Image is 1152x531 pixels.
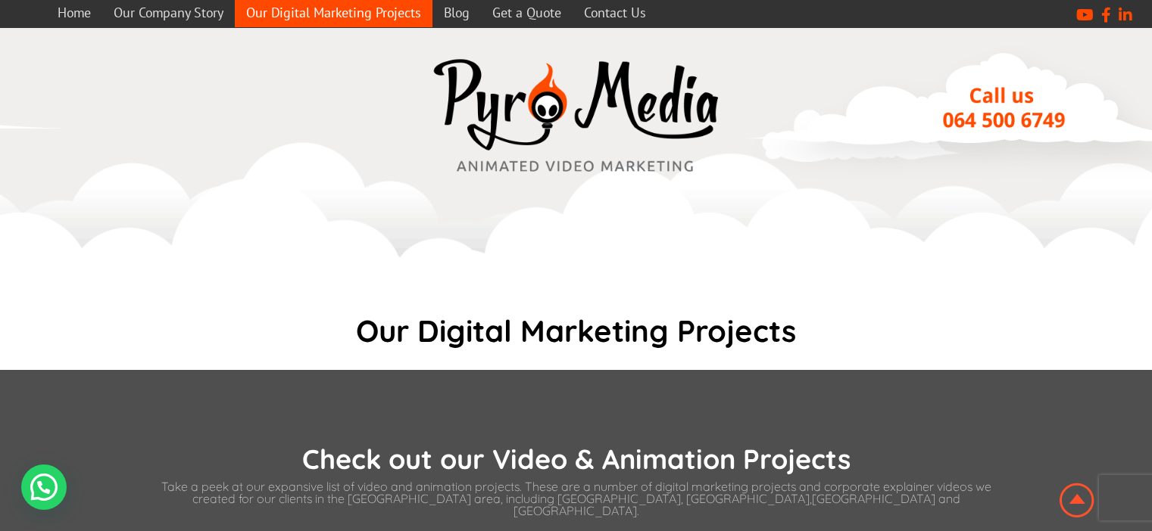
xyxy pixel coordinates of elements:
[425,51,728,182] img: video marketing media company westville durban logo
[1057,480,1097,520] img: Animation Studio South Africa
[425,51,728,185] a: video marketing media company westville durban logo
[145,480,1008,517] p: Take a peek at our expansive list of video and animation projects. These are a number of digital ...
[145,446,1008,473] h2: Check out our Video & Animation Projects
